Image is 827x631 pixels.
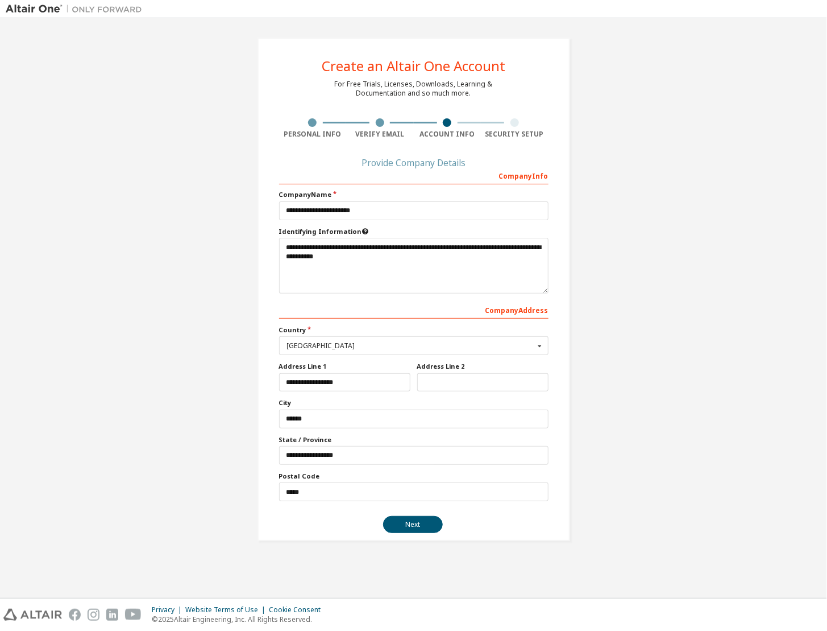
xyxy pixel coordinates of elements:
[279,398,548,407] label: City
[152,605,185,614] div: Privacy
[287,343,534,349] div: [GEOGRAPHIC_DATA]
[322,59,505,73] div: Create an Altair One Account
[106,609,118,621] img: linkedin.svg
[279,435,548,444] label: State / Province
[417,362,548,371] label: Address Line 2
[279,472,548,481] label: Postal Code
[279,130,347,139] div: Personal Info
[279,190,548,199] label: Company Name
[185,605,269,614] div: Website Terms of Use
[3,609,62,621] img: altair_logo.svg
[279,159,548,166] div: Provide Company Details
[152,614,327,624] p: © 2025 Altair Engineering, Inc. All Rights Reserved.
[346,130,414,139] div: Verify Email
[335,80,493,98] div: For Free Trials, Licenses, Downloads, Learning & Documentation and so much more.
[6,3,148,15] img: Altair One
[279,166,548,184] div: Company Info
[279,325,548,335] label: Country
[279,362,410,371] label: Address Line 1
[383,516,443,533] button: Next
[69,609,81,621] img: facebook.svg
[414,130,481,139] div: Account Info
[279,300,548,319] div: Company Address
[279,227,548,236] label: Please provide any information that will help our support team identify your company. Email and n...
[88,609,99,621] img: instagram.svg
[481,130,548,139] div: Security Setup
[125,609,142,621] img: youtube.svg
[269,605,327,614] div: Cookie Consent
